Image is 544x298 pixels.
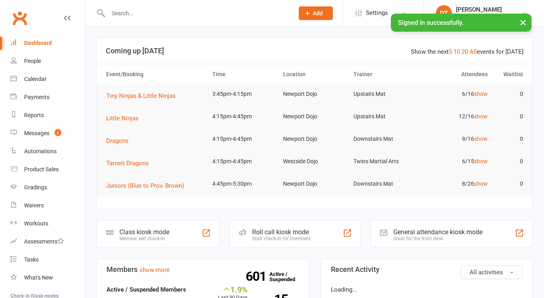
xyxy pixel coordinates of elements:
button: Little Ninjas [106,114,144,123]
button: Tiny Ninjas & Little Ninjas [106,91,181,101]
td: 4:15pm-4:45pm [209,152,279,171]
a: What's New [10,269,85,287]
div: Calendar [24,76,47,82]
span: Settings [366,4,388,22]
div: General attendance kiosk mode [393,228,482,236]
button: Add [299,6,333,20]
a: Product Sales [10,160,85,178]
th: Event/Booking [103,64,209,85]
div: DT [436,5,452,21]
td: Upstairs Mat [350,85,421,103]
div: Staff check-in for members [252,236,310,241]
a: People [10,52,85,70]
th: Waitlist [491,64,527,85]
div: Product Sales [24,166,59,172]
a: show [474,91,488,97]
td: Newport Dojo [279,130,350,148]
span: Dragons [106,137,129,144]
a: 601Active / Suspended [269,266,305,288]
div: Workouts [24,220,48,227]
div: [PERSON_NAME] [456,6,502,13]
th: Location [279,64,350,85]
span: Juniors (Blue to Prov. Brown) [106,182,184,189]
td: Newport Dojo [279,107,350,126]
div: Roll call kiosk mode [252,228,310,236]
div: Automations [24,148,57,154]
h3: Recent Activity [331,266,523,274]
td: 0 [491,85,527,103]
div: Twins Martial Arts [456,13,502,20]
td: 3:45pm-4:15pm [209,85,279,103]
div: Dashboard [24,40,52,46]
span: Little Ninjas [106,115,139,122]
button: All activities [460,266,523,279]
td: 0 [491,107,527,126]
a: show more [140,266,170,274]
a: Gradings [10,178,85,197]
button: Tarneit Dragons [106,158,154,168]
td: Newport Dojo [279,85,350,103]
div: What's New [24,274,53,281]
a: Payments [10,88,85,106]
p: Loading... [331,285,523,294]
td: Upstairs Mat [350,107,421,126]
a: Tasks [10,251,85,269]
div: Tasks [24,256,39,263]
span: Add [313,10,323,16]
strong: 601 [246,270,269,282]
td: Downstairs Mat [350,130,421,148]
button: Dragons [106,136,134,146]
span: All activities [470,269,503,276]
td: 0 [491,130,527,148]
td: 12/16 [421,107,491,126]
a: Waivers [10,197,85,215]
div: Waivers [24,202,44,209]
a: show [474,180,488,187]
a: show [474,113,488,120]
a: Messages 2 [10,124,85,142]
div: Great for the front desk [393,236,482,241]
h3: Coming up [DATE] [106,47,523,55]
div: Class kiosk mode [119,228,169,236]
td: 4:15pm-4:45pm [209,130,279,148]
div: Reports [24,112,44,118]
a: Workouts [10,215,85,233]
strong: Active / Suspended Members [107,286,186,293]
th: Trainer [350,64,421,85]
th: Time [209,64,279,85]
div: 1.9% [218,285,248,294]
td: Newport Dojo [279,174,350,193]
a: 5 [449,48,452,55]
div: Assessments [24,238,64,245]
td: Downstairs Mat [350,174,421,193]
a: Assessments [10,233,85,251]
a: Dashboard [10,34,85,52]
a: Clubworx [10,8,30,28]
input: Search... [106,8,288,19]
a: All [470,48,477,55]
a: show [474,136,488,142]
button: × [516,14,530,31]
td: 6/16 [421,85,491,103]
span: Tarneit Dragons [106,160,149,167]
div: People [24,58,41,64]
span: Signed in successfully. [398,19,464,26]
a: Automations [10,142,85,160]
th: Attendees [421,64,491,85]
div: Messages [24,130,49,136]
a: Reports [10,106,85,124]
td: 0 [491,174,527,193]
span: Tiny Ninjas & Little Ninjas [106,92,176,99]
span: 2 [55,129,61,136]
a: show [474,158,488,164]
td: 0 [491,152,527,171]
td: 4:45pm-5:30pm [209,174,279,193]
button: Juniors (Blue to Prov. Brown) [106,181,190,191]
a: 20 [462,48,468,55]
a: 10 [454,48,460,55]
td: Twins Martial Arts [350,152,421,171]
div: Show the next events for [DATE] [411,47,523,57]
td: Westside Dojo [279,152,350,171]
td: 6/15 [421,152,491,171]
div: Gradings [24,184,47,191]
